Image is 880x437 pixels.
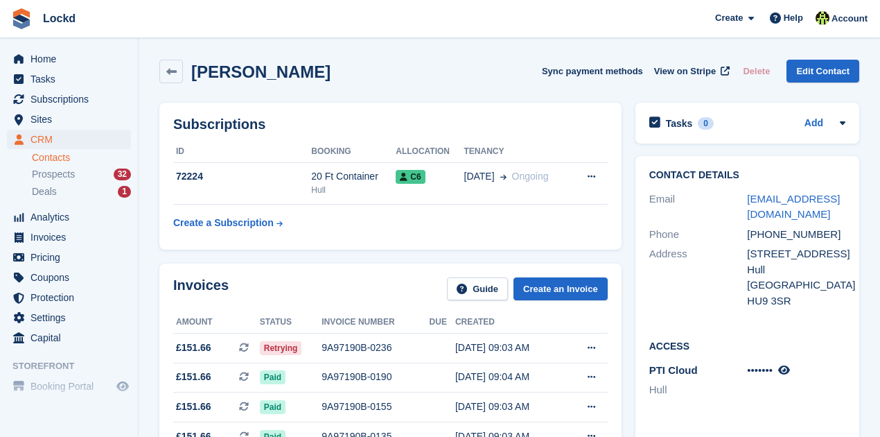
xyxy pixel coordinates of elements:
a: Create an Invoice [513,277,608,300]
div: Hull [311,184,396,196]
a: menu [7,69,131,89]
span: PTI Cloud [649,364,698,376]
span: Help [784,11,803,25]
a: menu [7,328,131,348]
a: View on Stripe [649,60,732,83]
span: Settings [30,308,114,327]
span: Paid [260,370,285,384]
img: stora-icon-8386f47178a22dfd0bd8f6a31ec36ba5ce8667c1dd55bd0f319d3a0aa187defe.svg [11,8,32,29]
a: Deals 1 [32,185,131,199]
th: Tenancy [464,141,571,163]
a: [EMAIL_ADDRESS][DOMAIN_NAME] [747,193,840,221]
div: 0 [698,117,714,130]
div: [DATE] 09:04 AM [455,370,565,384]
span: Account [831,12,868,26]
span: Home [30,49,114,69]
div: Hull [747,262,845,278]
button: Delete [737,60,775,83]
div: [STREET_ADDRESS] [747,246,845,262]
div: 9A97190B-0190 [322,370,429,384]
div: 9A97190B-0236 [322,341,429,355]
span: Deals [32,185,57,198]
a: menu [7,308,131,327]
a: Edit Contact [786,60,859,83]
th: Allocation [396,141,464,163]
h2: Contact Details [649,170,845,181]
span: Capital [30,328,114,348]
a: Add [804,116,823,132]
span: Pricing [30,248,114,267]
span: Sites [30,110,114,129]
a: menu [7,89,131,109]
span: Coupons [30,268,114,287]
a: Contacts [32,151,131,164]
h2: Access [649,339,845,352]
th: Status [260,311,322,334]
a: Guide [447,277,508,300]
span: Tasks [30,69,114,89]
div: Email [649,191,748,223]
div: HU9 3SR [747,293,845,309]
span: Booking Portal [30,377,114,396]
div: Address [649,246,748,309]
span: Paid [260,400,285,414]
span: Storefront [12,359,138,373]
span: [DATE] [464,169,495,184]
th: Booking [311,141,396,163]
span: CRM [30,130,114,149]
div: 1 [118,186,131,198]
span: Prospects [32,168,75,181]
th: Invoice number [322,311,429,334]
h2: [PERSON_NAME] [191,62,331,81]
a: menu [7,49,131,69]
div: 20 Ft Container [311,169,396,184]
div: Create a Subscription [173,216,274,230]
span: £151.66 [176,341,211,355]
span: Retrying [260,341,302,355]
h2: Tasks [666,117,693,130]
span: Ongoing [512,171,549,182]
span: £151.66 [176,370,211,384]
th: Created [455,311,565,334]
a: menu [7,228,131,247]
a: Preview store [114,378,131,395]
div: 32 [114,169,131,180]
li: Hull [649,382,748,398]
img: Jamie Budding [816,11,829,25]
div: [DATE] 09:03 AM [455,341,565,355]
span: View on Stripe [654,65,716,78]
th: Amount [173,311,260,334]
div: [PHONE_NUMBER] [747,227,845,243]
a: menu [7,268,131,287]
h2: Subscriptions [173,117,608,132]
a: menu [7,288,131,307]
a: menu [7,377,131,396]
a: Create a Subscription [173,210,283,236]
a: menu [7,207,131,227]
span: Subscriptions [30,89,114,109]
div: [DATE] 09:03 AM [455,400,565,414]
a: menu [7,248,131,267]
span: Create [715,11,743,25]
h2: Invoices [173,277,229,300]
a: menu [7,110,131,129]
span: Invoices [30,228,114,247]
span: C6 [396,170,425,184]
div: Phone [649,227,748,243]
span: ••••••• [747,364,773,376]
a: Prospects 32 [32,167,131,182]
span: Analytics [30,207,114,227]
div: 72224 [173,169,311,184]
a: Lockd [37,7,81,30]
div: [GEOGRAPHIC_DATA] [747,277,845,293]
button: Sync payment methods [542,60,643,83]
th: ID [173,141,311,163]
span: Protection [30,288,114,307]
a: menu [7,130,131,149]
div: 9A97190B-0155 [322,400,429,414]
th: Due [430,311,455,334]
span: £151.66 [176,400,211,414]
